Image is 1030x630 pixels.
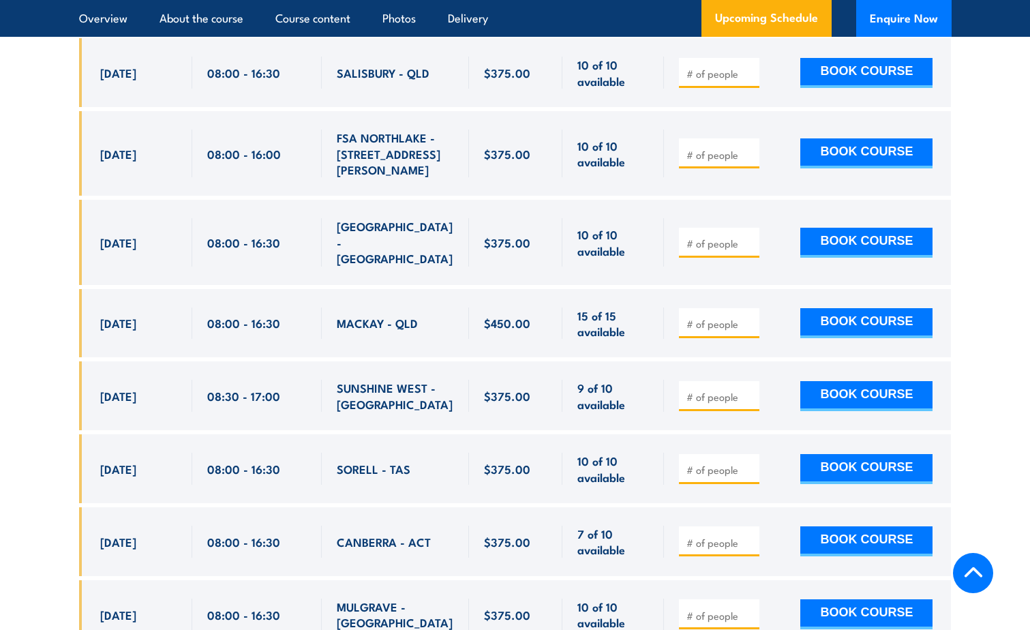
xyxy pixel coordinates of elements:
span: $375.00 [484,388,530,404]
span: $375.00 [484,607,530,622]
span: [DATE] [100,235,136,250]
span: 10 of 10 available [577,57,649,89]
span: $375.00 [484,461,530,477]
span: [DATE] [100,65,136,80]
span: 10 of 10 available [577,453,649,485]
button: BOOK COURSE [800,138,933,168]
input: # of people [686,390,755,404]
input: # of people [686,237,755,250]
button: BOOK COURSE [800,58,933,88]
span: $450.00 [484,315,530,331]
span: 10 of 10 available [577,138,649,170]
button: BOOK COURSE [800,228,933,258]
input: # of people [686,609,755,622]
button: BOOK COURSE [800,454,933,484]
input: # of people [686,67,755,80]
span: $375.00 [484,235,530,250]
span: [DATE] [100,534,136,550]
span: 08:00 - 16:30 [207,315,280,331]
span: 08:00 - 16:30 [207,461,280,477]
button: BOOK COURSE [800,308,933,338]
button: BOOK COURSE [800,526,933,556]
span: 9 of 10 available [577,380,649,412]
span: 08:00 - 16:00 [207,146,281,162]
span: 08:00 - 16:30 [207,534,280,550]
span: 08:00 - 16:30 [207,607,280,622]
span: 15 of 15 available [577,307,649,340]
span: [DATE] [100,388,136,404]
span: [DATE] [100,607,136,622]
span: SALISBURY - QLD [337,65,429,80]
input: # of people [686,317,755,331]
input: # of people [686,536,755,550]
span: SORELL - TAS [337,461,410,477]
span: $375.00 [484,534,530,550]
span: [DATE] [100,315,136,331]
span: $375.00 [484,65,530,80]
input: # of people [686,463,755,477]
span: 7 of 10 available [577,526,649,558]
span: 08:00 - 16:30 [207,235,280,250]
span: 08:00 - 16:30 [207,65,280,80]
span: [DATE] [100,461,136,477]
button: BOOK COURSE [800,599,933,629]
input: # of people [686,148,755,162]
span: [DATE] [100,146,136,162]
span: FSA NORTHLAKE - [STREET_ADDRESS][PERSON_NAME] [337,130,454,177]
span: CANBERRA - ACT [337,534,431,550]
span: 10 of 10 available [577,226,649,258]
span: [GEOGRAPHIC_DATA] - [GEOGRAPHIC_DATA] [337,218,454,266]
span: SUNSHINE WEST - [GEOGRAPHIC_DATA] [337,380,454,412]
span: 08:30 - 17:00 [207,388,280,404]
span: $375.00 [484,146,530,162]
button: BOOK COURSE [800,381,933,411]
span: MACKAY - QLD [337,315,418,331]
